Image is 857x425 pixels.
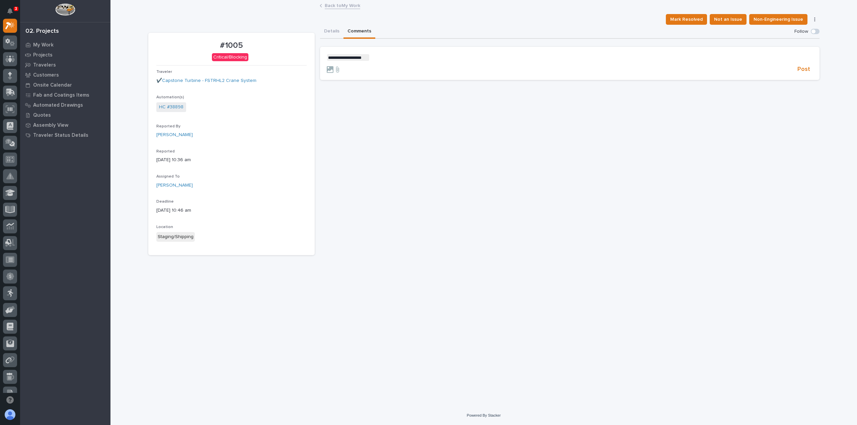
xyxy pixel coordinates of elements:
[3,4,17,18] button: Notifications
[15,6,17,11] p: 3
[156,156,307,164] p: [DATE] 10:36 am
[156,95,184,99] span: Automation(s)
[33,132,88,138] p: Traveler Status Details
[714,15,742,23] span: Not an Issue
[212,53,248,62] div: Critical/Blocking
[20,50,110,60] a: Projects
[7,74,19,86] img: 1736555164131-43832dd5-751b-4058-ba23-39d91318e5a0
[156,70,172,74] span: Traveler
[7,108,12,113] div: 📖
[156,124,180,128] span: Reported By
[20,120,110,130] a: Assembly View
[114,76,122,84] button: Start new chat
[47,123,81,129] a: Powered byPylon
[156,200,174,204] span: Deadline
[33,62,56,68] p: Travelers
[7,6,20,20] img: Stacker
[55,3,75,16] img: Workspace Logo
[710,14,747,25] button: Not an Issue
[20,110,110,120] a: Quotes
[797,66,810,73] span: Post
[7,37,122,48] p: How can we help?
[23,74,110,81] div: Start new chat
[3,408,17,422] button: users-avatar
[4,105,39,117] a: 📖Help Docs
[156,232,195,242] div: Staging/Shipping
[67,124,81,129] span: Pylon
[156,41,307,50] p: #1005
[20,40,110,50] a: My Work
[749,14,807,25] button: Non-Engineering Issue
[156,175,180,179] span: Assigned To
[17,54,110,61] input: Clear
[25,28,59,35] div: 02. Projects
[33,52,53,58] p: Projects
[33,42,54,48] p: My Work
[159,104,183,111] a: HC #38898
[33,112,51,118] p: Quotes
[20,70,110,80] a: Customers
[156,182,193,189] a: [PERSON_NAME]
[156,207,307,214] p: [DATE] 10:46 am
[666,14,707,25] button: Mark Resolved
[156,149,175,153] span: Reported
[20,90,110,100] a: Fab and Coatings Items
[325,1,360,9] a: Back toMy Work
[3,393,17,407] button: Open support chat
[7,26,122,37] p: Welcome 👋
[33,82,72,88] p: Onsite Calendar
[670,15,703,23] span: Mark Resolved
[343,25,375,39] button: Comments
[33,122,68,128] p: Assembly View
[20,60,110,70] a: Travelers
[467,413,500,417] a: Powered By Stacker
[754,15,803,23] span: Non-Engineering Issue
[20,130,110,140] a: Traveler Status Details
[20,100,110,110] a: Automated Drawings
[23,81,85,86] div: We're available if you need us!
[320,25,343,39] button: Details
[794,29,808,34] p: Follow
[33,92,89,98] p: Fab and Coatings Items
[795,66,813,73] button: Post
[156,225,173,229] span: Location
[20,80,110,90] a: Onsite Calendar
[33,102,83,108] p: Automated Drawings
[13,107,36,114] span: Help Docs
[156,77,256,84] a: ✔️Capstone Turbine - FSTRHL2 Crane System
[33,72,59,78] p: Customers
[156,131,193,138] a: [PERSON_NAME]
[8,8,17,19] div: Notifications3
